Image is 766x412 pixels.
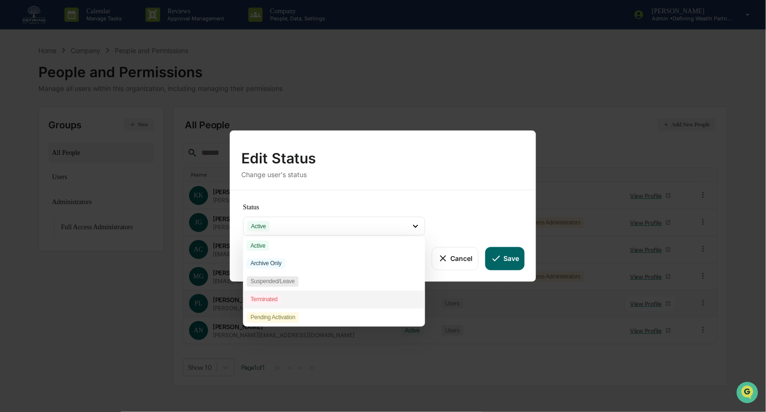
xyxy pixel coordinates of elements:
[161,75,173,87] button: Start new chat
[32,82,120,90] div: We're available if you need us!
[19,119,61,129] span: Preclearance
[247,295,282,305] div: Terminated
[9,20,173,35] p: How can we help?
[247,221,270,232] div: Active
[432,247,479,270] button: Cancel
[67,160,115,168] a: Powered byPylon
[243,204,425,211] div: Status
[94,161,115,168] span: Pylon
[65,116,121,133] a: 🗄️Attestations
[485,247,525,270] button: Save
[736,381,761,406] iframe: Open customer support
[32,72,155,82] div: Start new chat
[247,277,299,287] div: Suspended/Leave
[6,116,65,133] a: 🖐️Preclearance
[247,259,285,269] div: Archive Only
[78,119,118,129] span: Attestations
[19,137,60,147] span: Data Lookup
[247,241,269,251] div: Active
[9,120,17,128] div: 🖐️
[6,134,64,151] a: 🔎Data Lookup
[9,138,17,146] div: 🔎
[25,43,156,53] input: Clear
[247,313,299,323] div: Pending Activation
[241,170,525,179] div: Change user's status
[9,72,27,90] img: 1746055101610-c473b297-6a78-478c-a979-82029cc54cd1
[69,120,76,128] div: 🗄️
[241,142,525,167] div: Edit Status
